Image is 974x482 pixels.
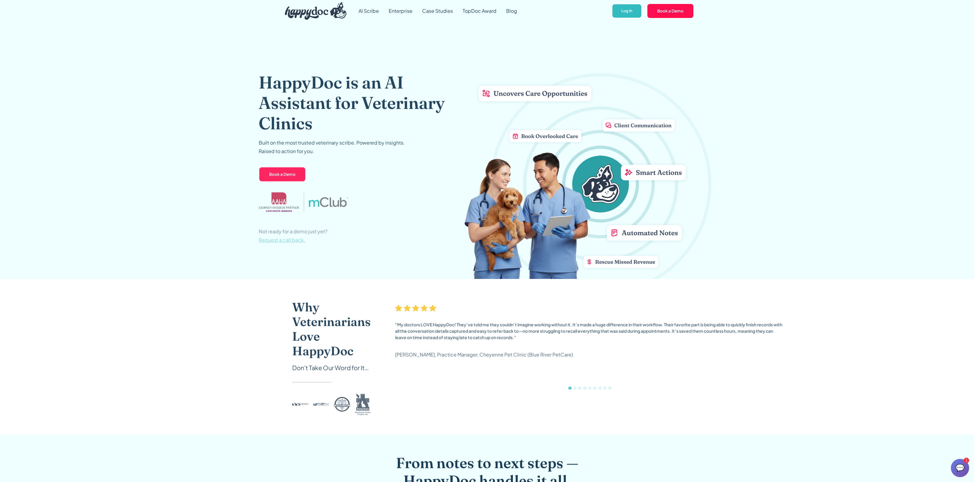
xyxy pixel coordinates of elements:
[259,192,299,212] img: AAHA Advantage logo
[259,227,328,244] p: Not ready for a demo just yet?
[612,4,642,19] a: Log In
[583,386,586,389] div: Show slide 4 of 9
[259,138,405,155] p: Built on the most trusted veterinary scribe. Powered by insights. Raised to action for you.
[309,197,348,207] img: mclub logo
[292,300,371,358] h2: Why Veterinarians Love HappyDoc
[285,2,346,20] img: HappyDoc Logo: A happy dog with his ear up, listening.
[588,386,591,389] div: Show slide 5 of 9
[603,386,606,389] div: Show slide 8 of 9
[593,386,596,389] div: Show slide 6 of 9
[292,392,308,416] img: Westbury
[313,392,329,416] img: PetVet 365 logo
[334,392,350,416] img: Woodlake logo
[395,304,785,396] div: carousel
[578,386,581,389] div: Show slide 3 of 9
[573,386,576,389] div: Show slide 2 of 9
[355,392,371,416] img: Bishop Ranch logo
[395,321,785,340] div: "My doctors LOVE HappyDoc! They’ve told me they couldn’t imagine working without it. It’s made a ...
[608,386,611,389] div: Show slide 9 of 9
[292,363,371,372] div: Don’t Take Our Word for It…
[259,167,306,182] a: Book a Demo
[259,237,305,243] span: Request a call back.
[395,304,785,396] div: 1 of 9
[259,72,464,134] h1: HappyDoc is an AI Assistant for Veterinary Clinics
[395,350,573,359] p: [PERSON_NAME], Practice Manager, Cheyenne Pet Clinic (Blue River PetCare)
[598,386,601,389] div: Show slide 7 of 9
[568,386,571,389] div: Show slide 1 of 9
[647,3,694,19] a: Book a Demo
[280,1,346,21] a: home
